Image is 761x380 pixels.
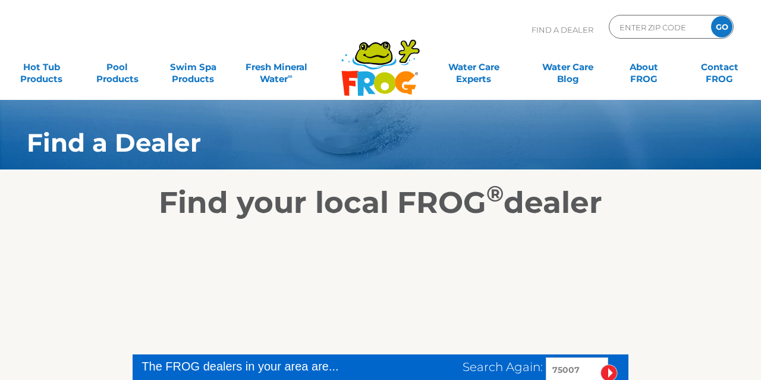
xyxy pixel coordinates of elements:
a: PoolProducts [88,55,147,79]
h2: Find your local FROG dealer [9,185,752,221]
a: Fresh MineralWater∞ [240,55,313,79]
input: GO [711,16,732,37]
a: AboutFROG [614,55,673,79]
sup: ∞ [288,72,293,80]
div: The FROG dealers in your area are... [141,357,385,375]
a: Water CareBlog [539,55,598,79]
a: Hot TubProducts [12,55,71,79]
a: ContactFROG [690,55,749,79]
span: Search Again: [463,360,543,374]
p: Find A Dealer [532,15,593,45]
img: Frog Products Logo [335,24,426,96]
h1: Find a Dealer [27,128,678,157]
sup: ® [486,180,504,207]
a: Swim SpaProducts [163,55,222,79]
a: Water CareExperts [426,55,521,79]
